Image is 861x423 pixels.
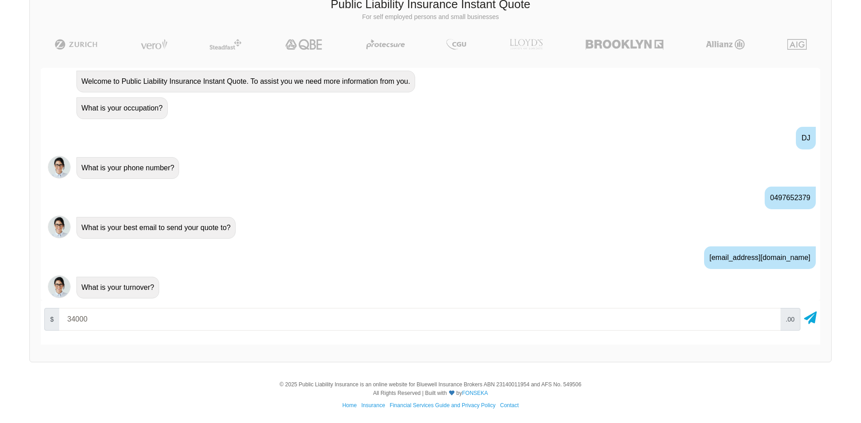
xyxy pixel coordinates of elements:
a: Financial Services Guide and Privacy Policy [390,402,496,409]
div: What is your phone number? [76,157,179,179]
span: .00 [780,308,800,331]
img: Protecsure | Public Liability Insurance [363,39,408,50]
img: Chatbot | PLI [48,156,71,178]
img: CGU | Public Liability Insurance [443,39,470,50]
a: FONSEKA [462,390,488,396]
div: 0497652379 [765,187,816,209]
img: Zurich | Public Liability Insurance [51,39,102,50]
img: Chatbot | PLI [48,216,71,238]
img: LLOYD's | Public Liability Insurance [505,39,548,50]
div: What is your best email to send your quote to? [76,217,236,239]
img: Allianz | Public Liability Insurance [701,39,749,50]
a: Home [342,402,357,409]
img: Vero | Public Liability Insurance [137,39,171,50]
div: [EMAIL_ADDRESS][DOMAIN_NAME] [704,246,816,269]
input: Your turnover [59,308,781,331]
div: What is your turnover? [76,277,159,298]
img: Steadfast | Public Liability Insurance [206,39,246,50]
img: Chatbot | PLI [48,275,71,298]
div: DJ [796,127,816,149]
span: $ [44,308,60,331]
a: Contact [500,402,519,409]
img: QBE | Public Liability Insurance [280,39,329,50]
div: Welcome to Public Liability Insurance Instant Quote. To assist you we need more information from ... [76,71,415,92]
p: For self employed persons and small businesses [37,13,824,22]
img: Brooklyn | Public Liability Insurance [582,39,667,50]
div: What is your occupation? [76,97,168,119]
img: AIG | Public Liability Insurance [784,39,810,50]
a: Insurance [361,402,385,409]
